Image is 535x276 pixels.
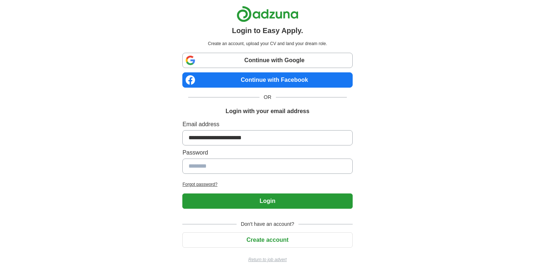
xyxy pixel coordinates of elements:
a: Return to job advert [182,256,352,263]
img: Adzuna logo [237,6,298,22]
a: Create account [182,237,352,243]
button: Create account [182,232,352,248]
p: Create an account, upload your CV and land your dream role. [184,40,351,47]
a: Continue with Facebook [182,72,352,88]
a: Forgot password? [182,181,352,188]
span: OR [259,93,276,101]
label: Email address [182,120,352,129]
h1: Login to Easy Apply. [232,25,303,36]
h1: Login with your email address [226,107,309,116]
a: Continue with Google [182,53,352,68]
span: Don't have an account? [237,220,299,228]
button: Login [182,193,352,209]
label: Password [182,148,352,157]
